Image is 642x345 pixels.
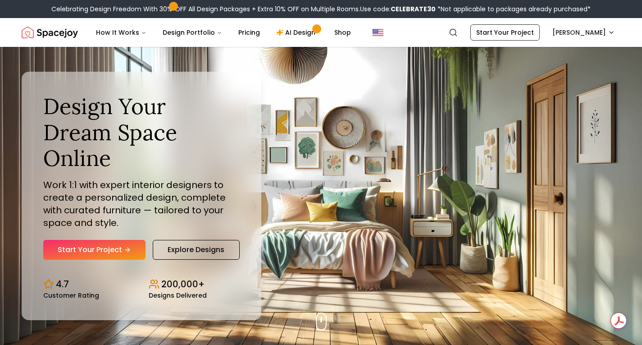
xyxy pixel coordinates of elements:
[470,24,540,41] a: Start Your Project
[89,23,358,41] nav: Main
[43,292,99,299] small: Customer Rating
[547,24,620,41] button: [PERSON_NAME]
[153,240,240,260] a: Explore Designs
[56,278,69,290] p: 4.7
[43,93,240,171] h1: Design Your Dream Space Online
[149,292,207,299] small: Designs Delivered
[155,23,229,41] button: Design Portfolio
[360,5,436,14] span: Use code:
[51,5,591,14] div: Celebrating Design Freedom With 30% OFF All Design Packages + Extra 10% OFF on Multiple Rooms.
[436,5,591,14] span: *Not applicable to packages already purchased*
[22,23,78,41] a: Spacejoy
[161,278,205,290] p: 200,000+
[391,5,436,14] b: CELEBRATE30
[43,179,240,229] p: Work 1:1 with expert interior designers to create a personalized design, complete with curated fu...
[373,27,383,38] img: United States
[22,18,620,47] nav: Global
[269,23,325,41] a: AI Design
[89,23,154,41] button: How It Works
[327,23,358,41] a: Shop
[22,23,78,41] img: Spacejoy Logo
[43,240,146,260] a: Start Your Project
[43,271,240,299] div: Design stats
[231,23,267,41] a: Pricing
